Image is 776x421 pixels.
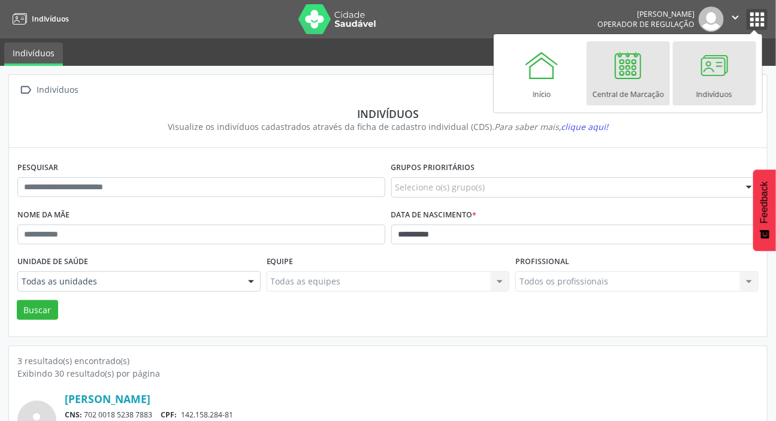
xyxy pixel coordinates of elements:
[26,107,750,120] div: Indivíduos
[181,410,233,420] span: 142.158.284-81
[65,392,150,405] a: [PERSON_NAME]
[729,11,742,24] i: 
[747,9,768,30] button: apps
[17,355,759,367] div: 3 resultado(s) encontrado(s)
[494,121,608,132] i: Para saber mais,
[17,81,35,99] i: 
[17,206,70,225] label: Nome da mãe
[8,9,69,29] a: Indivíduos
[395,181,485,193] span: Selecione o(s) grupo(s)
[17,253,88,271] label: Unidade de saúde
[753,169,776,251] button: Feedback - Mostrar pesquisa
[65,410,759,420] div: 702 0018 5238 7883
[391,206,477,225] label: Data de nascimento
[597,9,695,19] div: [PERSON_NAME]
[699,7,724,32] img: img
[17,300,58,320] button: Buscar
[515,253,569,271] label: Profissional
[35,81,81,99] div: Indivíduos
[17,159,58,177] label: Pesquisar
[759,181,770,223] span: Feedback
[724,7,747,32] button: 
[587,41,670,105] a: Central de Marcação
[391,159,475,177] label: Grupos prioritários
[22,275,236,287] span: Todas as unidades
[500,41,584,105] a: Início
[17,367,759,380] div: Exibindo 30 resultado(s) por página
[673,41,756,105] a: Indivíduos
[161,410,177,420] span: CPF:
[267,253,294,271] label: Equipe
[65,410,82,420] span: CNS:
[32,14,69,24] span: Indivíduos
[4,43,63,66] a: Indivíduos
[597,19,695,29] span: Operador de regulação
[17,81,81,99] a:  Indivíduos
[26,120,750,133] div: Visualize os indivíduos cadastrados através da ficha de cadastro individual (CDS).
[561,121,608,132] span: clique aqui!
